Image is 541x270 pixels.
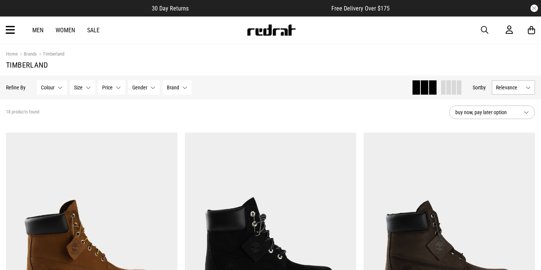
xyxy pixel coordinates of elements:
[6,51,18,57] a: Home
[41,84,54,91] span: Colour
[18,51,37,58] a: Brands
[87,27,100,34] a: Sale
[473,83,486,92] button: Sortby
[455,108,518,117] span: buy now, pay later option
[481,84,486,91] span: by
[6,109,39,115] span: 18 products found
[37,51,64,58] a: Timberland
[32,27,44,34] a: Men
[331,5,390,12] span: Free Delivery Over $175
[167,84,179,91] span: Brand
[246,24,296,36] img: Redrat logo
[449,106,535,119] button: buy now, pay later option
[128,80,160,95] button: Gender
[37,80,67,95] button: Colour
[496,84,523,91] span: Relevance
[152,5,189,12] span: 30 Day Returns
[6,60,535,69] h1: Timberland
[492,80,535,95] button: Relevance
[132,84,147,91] span: Gender
[204,5,316,12] iframe: Customer reviews powered by Trustpilot
[6,84,26,91] p: Refine By
[70,80,95,95] button: Size
[98,80,125,95] button: Price
[74,84,83,91] span: Size
[163,80,192,95] button: Brand
[102,84,113,91] span: Price
[56,27,75,34] a: Women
